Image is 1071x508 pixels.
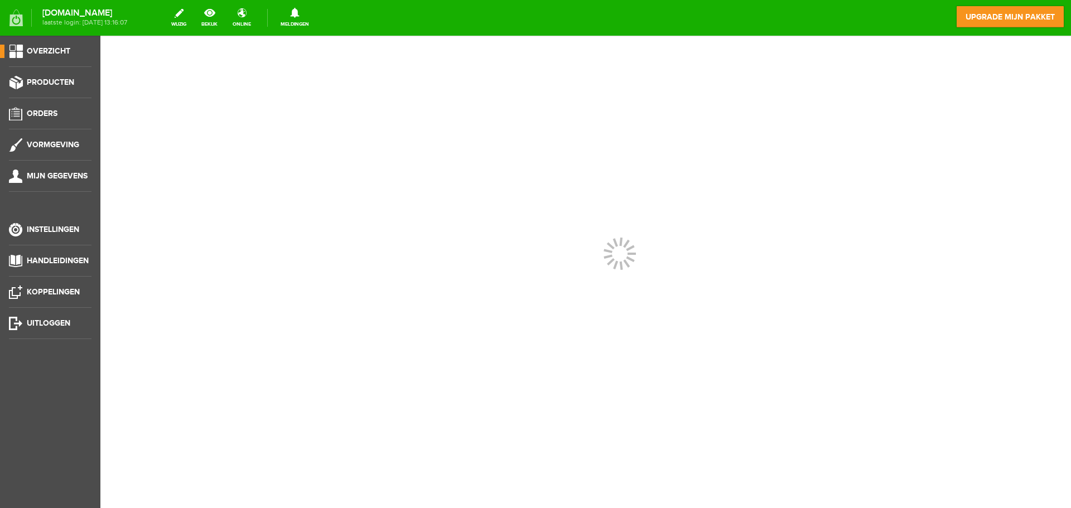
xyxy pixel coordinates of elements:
a: bekijk [195,6,224,30]
span: Instellingen [27,225,79,234]
a: wijzig [165,6,193,30]
span: Orders [27,109,57,118]
span: Koppelingen [27,287,80,297]
span: Producten [27,78,74,87]
span: Mijn gegevens [27,171,88,181]
a: Meldingen [274,6,316,30]
a: upgrade mijn pakket [956,6,1064,28]
span: Overzicht [27,46,70,56]
strong: [DOMAIN_NAME] [42,10,127,16]
span: Vormgeving [27,140,79,149]
span: laatste login: [DATE] 13:16:07 [42,20,127,26]
span: Handleidingen [27,256,89,265]
a: online [226,6,258,30]
span: Uitloggen [27,318,70,328]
